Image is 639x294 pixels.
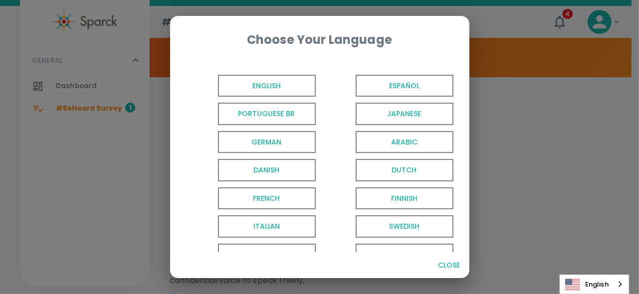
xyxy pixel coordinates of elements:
span: Russian [218,244,316,266]
span: Danish [218,159,316,181]
button: Español [320,72,457,100]
span: Dutch [356,159,453,181]
button: Dutch [320,156,457,184]
button: Portuguese BR [182,100,320,128]
span: Arabic [356,131,453,153]
button: German [182,128,320,156]
button: Danish [182,156,320,184]
button: Russian [182,241,320,269]
a: English [560,275,629,294]
button: Arabic [320,128,457,156]
div: Choose Your Language [186,32,453,48]
aside: Language selected: English [560,275,629,294]
span: Italian [218,215,316,238]
button: French [182,184,320,213]
span: Canadian French [356,244,453,266]
span: German [218,131,316,153]
button: Close [433,256,465,275]
span: French [218,187,316,210]
button: Italian [182,212,320,241]
button: English [182,72,320,100]
button: Finnish [320,184,457,213]
button: Canadian French [320,241,457,269]
span: Finnish [356,187,453,210]
button: Japanese [320,100,457,128]
span: Japanese [356,103,453,125]
span: English [218,75,316,97]
span: Swedish [356,215,453,238]
span: Español [356,75,453,97]
span: Portuguese BR [218,103,316,125]
div: Language [560,275,629,294]
button: Swedish [320,212,457,241]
